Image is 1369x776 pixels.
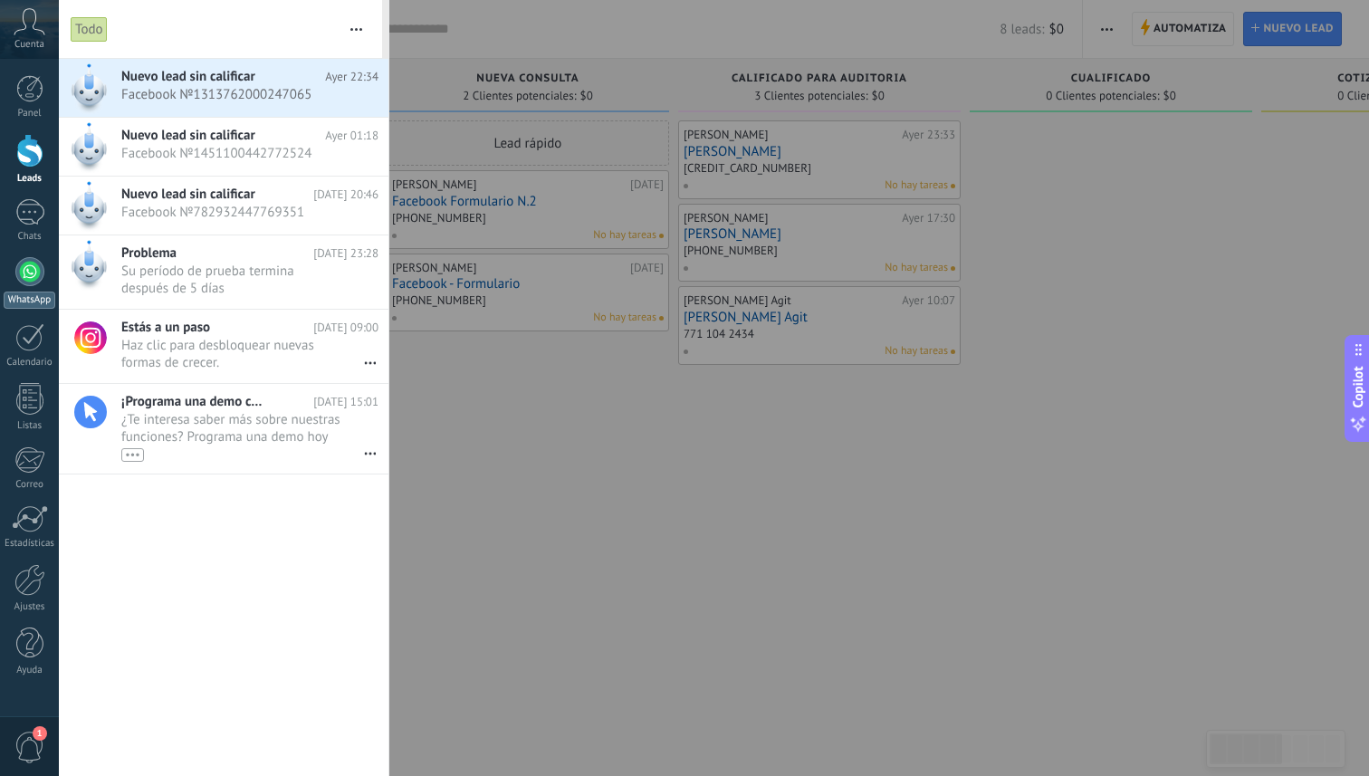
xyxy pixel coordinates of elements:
div: Calendario [4,357,56,369]
a: Nuevo lead sin calificar Ayer 01:18 Facebook №1451100442772524 [59,118,388,176]
span: Facebook №782932447769351 [121,204,344,221]
span: Haz clic para desbloquear nuevas formas de crecer. [121,337,344,371]
div: Chats [4,231,56,243]
a: Estás a un paso [DATE] 09:00 Haz clic para desbloquear nuevas formas de crecer. [59,310,388,383]
span: Ayer 01:18 [325,127,378,144]
span: [DATE] 09:00 [313,319,378,336]
div: Correo [4,479,56,491]
span: Facebook №1313762000247065 [121,86,344,103]
span: Nuevo lead sin calificar [121,186,255,203]
span: [DATE] 23:28 [313,244,378,262]
a: ¡Programa una demo con un experto! [DATE] 15:01 ¿Te interesa saber más sobre nuestras funciones? ... [59,384,388,474]
a: Nuevo lead sin calificar Ayer 22:34 Facebook №1313762000247065 [59,59,388,117]
span: Estás a un paso [121,319,210,336]
div: Panel [4,108,56,120]
span: Su período de prueba termina después de 5 días [121,263,344,297]
span: 1 [33,726,47,741]
span: Cuenta [14,39,44,51]
div: Leads [4,173,56,185]
a: Nuevo lead sin calificar [DATE] 20:46 Facebook №782932447769351 [59,177,388,235]
span: Nuevo lead sin calificar [121,127,255,144]
span: ¡Programa una demo con un experto! [121,393,266,410]
div: Listas [4,420,56,432]
span: Ayer 22:34 [325,68,378,85]
span: [DATE] 20:46 [313,186,378,203]
div: WhatsApp [4,292,55,309]
span: Problema [121,244,177,262]
span: Copilot [1349,366,1367,407]
span: ¿Te interesa saber más sobre nuestras funciones? Programa una demo hoy mismo! [121,411,344,462]
div: Estadísticas [4,538,56,550]
div: Ajustes [4,601,56,613]
span: Nuevo lead sin calificar [121,68,255,85]
a: Problema [DATE] 23:28 Su período de prueba termina después de 5 días [59,235,388,309]
span: Facebook №1451100442772524 [121,145,344,162]
span: [DATE] 15:01 [313,393,378,410]
div: Todo [71,16,108,43]
div: Ayuda [4,665,56,676]
div: ••• [121,448,144,462]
